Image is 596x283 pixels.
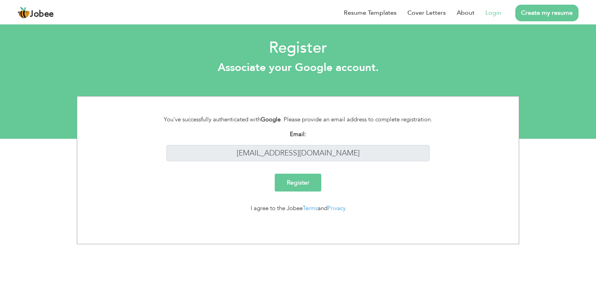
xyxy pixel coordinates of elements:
strong: Google [261,116,281,123]
h2: Register [6,38,590,58]
strong: Email: [290,130,306,138]
a: Create my resume [515,5,579,21]
a: Privacy [327,204,346,212]
div: You've successfully authenticated with . Please provide an email address to complete registration. [155,115,442,124]
a: Cover Letters [407,8,446,17]
a: Login [485,8,501,17]
a: Jobee [17,7,54,19]
h3: Associate your Google account. [6,61,590,74]
span: Jobee [30,10,54,19]
input: Register [275,174,321,192]
a: About [457,8,475,17]
a: Resume Templates [344,8,397,17]
div: I agree to the Jobee and [155,204,442,213]
a: Terms [303,204,318,212]
img: jobee.io [17,7,30,19]
input: Enter your email address [166,145,430,162]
